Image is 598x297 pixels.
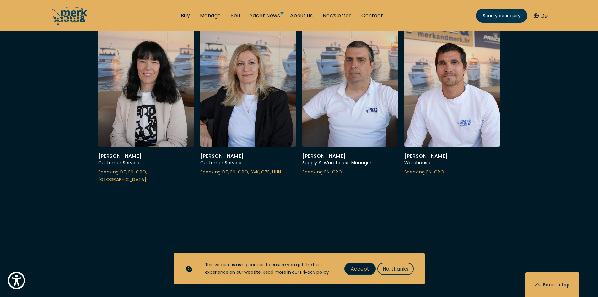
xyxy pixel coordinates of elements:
button: De [534,12,548,20]
a: Privacy policy [300,269,329,275]
button: Show Accessibility Preferences [6,270,27,291]
span: DE, EN, CRO, [GEOGRAPHIC_DATA] [98,169,147,183]
button: Back to top [525,272,579,297]
span: EN, CRO [324,169,342,175]
div: Warehouse [404,159,500,167]
a: About us [290,12,313,19]
div: Speaking [98,168,194,184]
div: This website is using cookies to ensure you get the best experience on our website. Read more in ... [205,261,332,276]
a: / [50,20,88,27]
div: [PERSON_NAME] [404,153,500,159]
div: Customer Service [98,159,194,167]
div: Speaking [200,168,296,176]
button: No, thanks [377,263,414,275]
div: Customer Service [200,159,296,167]
a: Manage [200,12,221,19]
div: [PERSON_NAME] [302,153,398,159]
a: Buy [181,12,190,19]
span: DE, EN, CRO, SVK, CZE, HUN [222,169,281,175]
span: Accept [351,265,369,273]
a: Send your inquiry [476,9,527,23]
a: Newsletter [323,12,351,19]
a: Contact [361,12,383,19]
div: Speaking [302,168,398,176]
div: [PERSON_NAME] [200,153,296,159]
a: Sell [231,12,240,19]
span: No, thanks [383,265,408,273]
span: EN, CRO [426,169,444,175]
button: Accept [344,263,376,275]
div: Speaking [404,168,500,176]
div: Supply & Warehouse Manager [302,159,398,167]
div: [PERSON_NAME] [98,153,194,159]
span: Send your inquiry [483,13,520,19]
a: Yacht News [250,12,280,19]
